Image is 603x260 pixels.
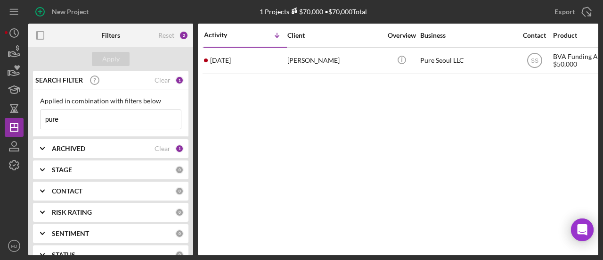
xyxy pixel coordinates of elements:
[260,8,367,16] div: 1 Projects • $70,000 Total
[52,166,72,174] b: STAGE
[175,187,184,195] div: 0
[554,2,575,21] div: Export
[179,31,188,40] div: 2
[287,48,382,73] div: [PERSON_NAME]
[155,76,171,84] div: Clear
[175,229,184,238] div: 0
[52,145,85,152] b: ARCHIVED
[517,32,552,39] div: Contact
[545,2,598,21] button: Export
[35,76,83,84] b: SEARCH FILTER
[384,32,419,39] div: Overview
[158,32,174,39] div: Reset
[289,8,323,16] div: $70,000
[420,48,514,73] div: Pure Seoul LLC
[52,2,89,21] div: New Project
[5,236,24,255] button: MJ
[102,52,120,66] div: Apply
[155,145,171,152] div: Clear
[210,57,231,64] time: 2025-09-19 14:51
[287,32,382,39] div: Client
[530,58,538,64] text: SS
[52,251,75,259] b: STATUS
[175,144,184,153] div: 1
[175,251,184,259] div: 0
[40,97,181,105] div: Applied in combination with filters below
[101,32,120,39] b: Filters
[204,31,245,39] div: Activity
[571,218,594,241] div: Open Intercom Messenger
[92,52,130,66] button: Apply
[175,76,184,84] div: 1
[11,243,17,249] text: MJ
[52,187,82,195] b: CONTACT
[52,230,89,237] b: SENTIMENT
[52,209,92,216] b: RISK RATING
[175,208,184,217] div: 0
[28,2,98,21] button: New Project
[175,166,184,174] div: 0
[420,32,514,39] div: Business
